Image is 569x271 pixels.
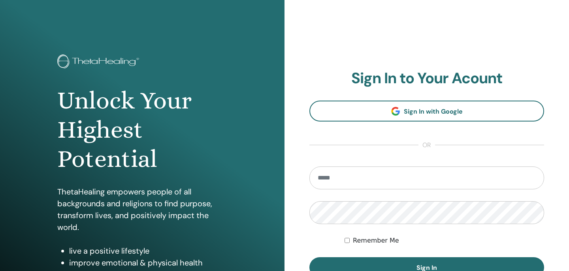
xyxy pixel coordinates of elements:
[57,186,227,233] p: ThetaHealing empowers people of all backgrounds and religions to find purpose, transform lives, a...
[418,140,435,150] span: or
[309,101,544,121] a: Sign In with Google
[309,69,544,88] h2: Sign In to Your Acount
[69,245,227,257] li: live a positive lifestyle
[353,236,399,245] label: Remember Me
[69,257,227,269] li: improve emotional & physical health
[57,86,227,174] h1: Unlock Your Highest Potential
[345,236,544,245] div: Keep me authenticated indefinitely or until I manually logout
[404,107,463,116] span: Sign In with Google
